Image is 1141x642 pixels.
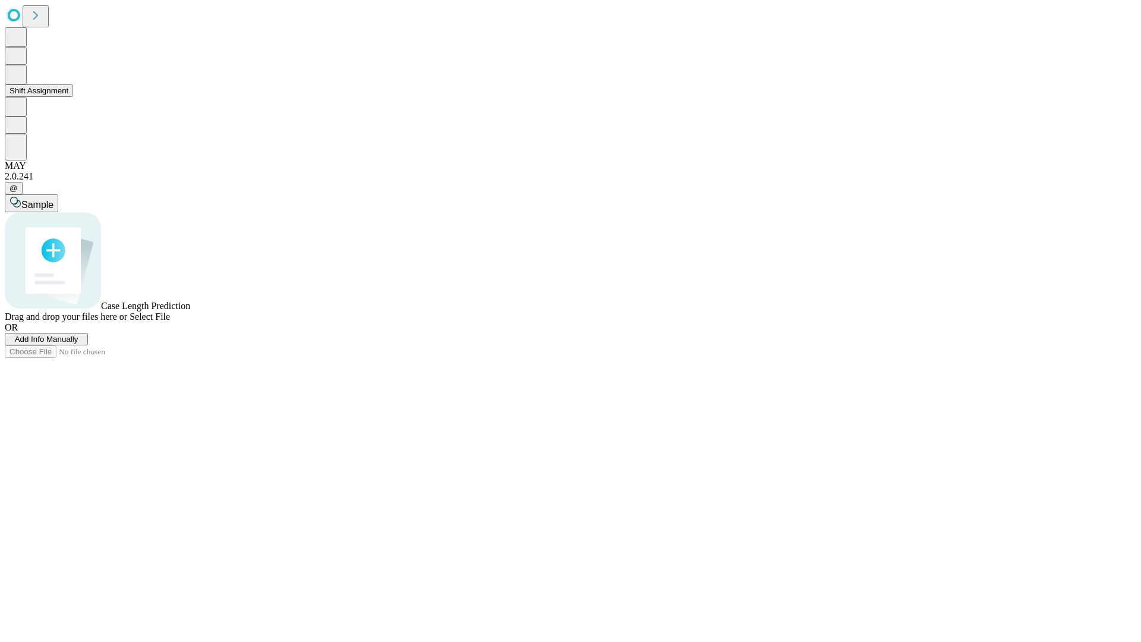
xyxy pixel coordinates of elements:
[5,333,88,345] button: Add Info Manually
[101,301,190,311] span: Case Length Prediction
[5,160,1136,171] div: MAY
[5,182,23,194] button: @
[15,335,78,344] span: Add Info Manually
[5,311,127,322] span: Drag and drop your files here or
[5,194,58,212] button: Sample
[5,322,18,332] span: OR
[130,311,170,322] span: Select File
[5,84,73,97] button: Shift Assignment
[21,200,53,210] span: Sample
[10,184,18,193] span: @
[5,171,1136,182] div: 2.0.241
